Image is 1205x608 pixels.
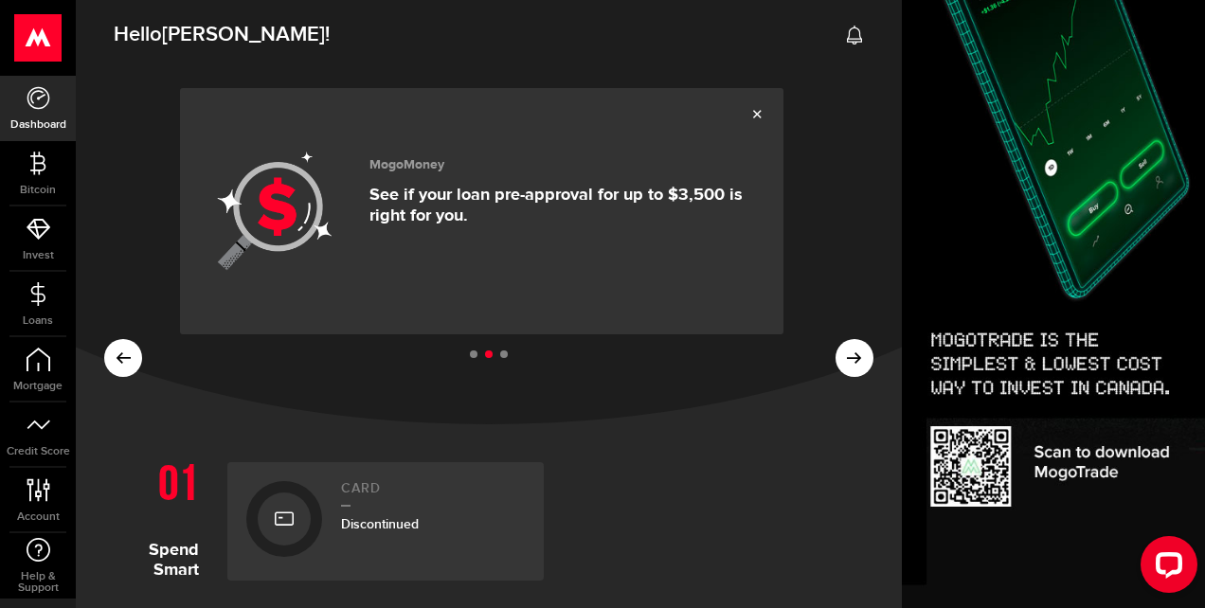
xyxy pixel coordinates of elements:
a: CardDiscontinued [227,462,544,581]
img: preapproval_3x.png [208,145,341,277]
p: See if your loan pre-approval for up to $3,500 is right for you. [369,185,755,226]
span: [PERSON_NAME] [162,22,325,47]
h3: MogoMoney [369,157,755,173]
iframe: LiveChat chat widget [1125,528,1205,608]
h2: Card [341,481,525,507]
h1: Spend Smart [104,453,213,581]
span: Discontinued [341,516,419,532]
a: MogoMoney See if your loan pre-approval for up to $3,500 is right for you. [180,88,783,334]
span: Hello ! [114,15,330,55]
